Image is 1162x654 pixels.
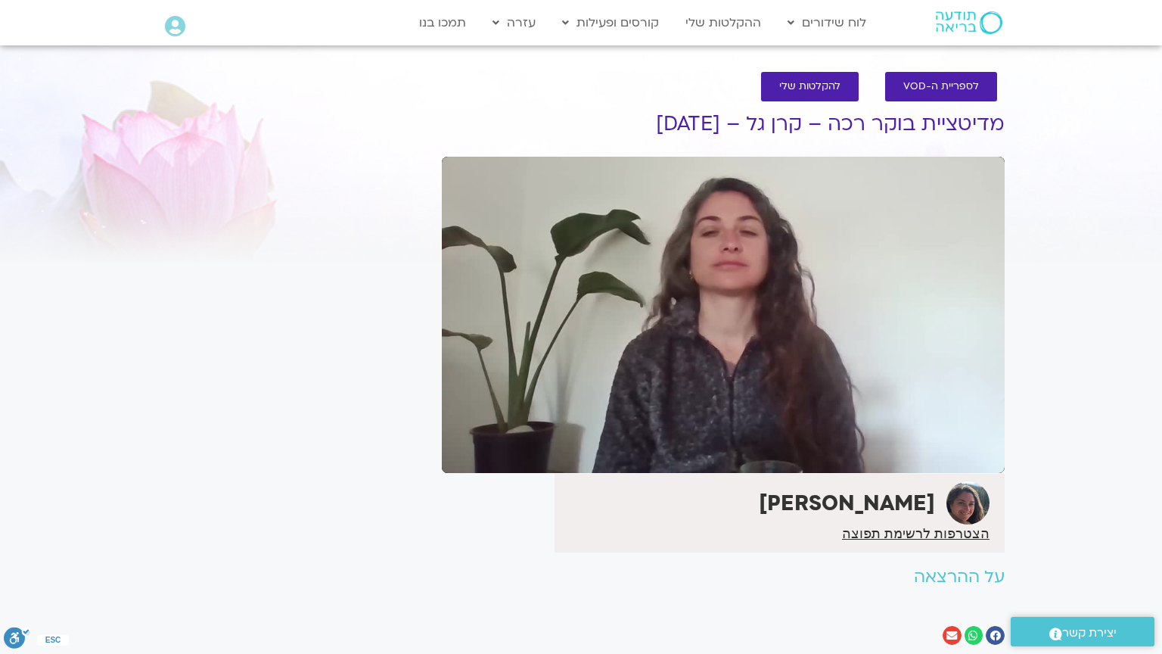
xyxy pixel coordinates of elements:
a: יצירת קשר [1011,617,1154,646]
span: לספריית ה-VOD [903,81,979,92]
img: תודעה בריאה [936,11,1002,34]
h1: מדיטציית בוקר רכה – קרן גל – [DATE] [442,113,1005,135]
a: הצטרפות לרשימת תפוצה [842,527,990,540]
div: שיתוף ב whatsapp [965,626,983,645]
img: קרן גל [946,481,990,525]
a: לספריית ה-VOD [885,72,997,101]
span: יצירת קשר [1062,623,1117,643]
a: לוח שידורים [780,8,874,37]
div: שיתוף ב facebook [986,626,1005,645]
a: קורסים ופעילות [555,8,666,37]
a: עזרה [485,8,543,37]
span: להקלטות שלי [779,81,840,92]
a: תמכו בנו [412,8,474,37]
strong: [PERSON_NAME] [759,489,935,518]
a: ההקלטות שלי [678,8,769,37]
a: להקלטות שלי [761,72,859,101]
div: שיתוף ב email [943,626,962,645]
h2: על ההרצאה [442,568,1005,587]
